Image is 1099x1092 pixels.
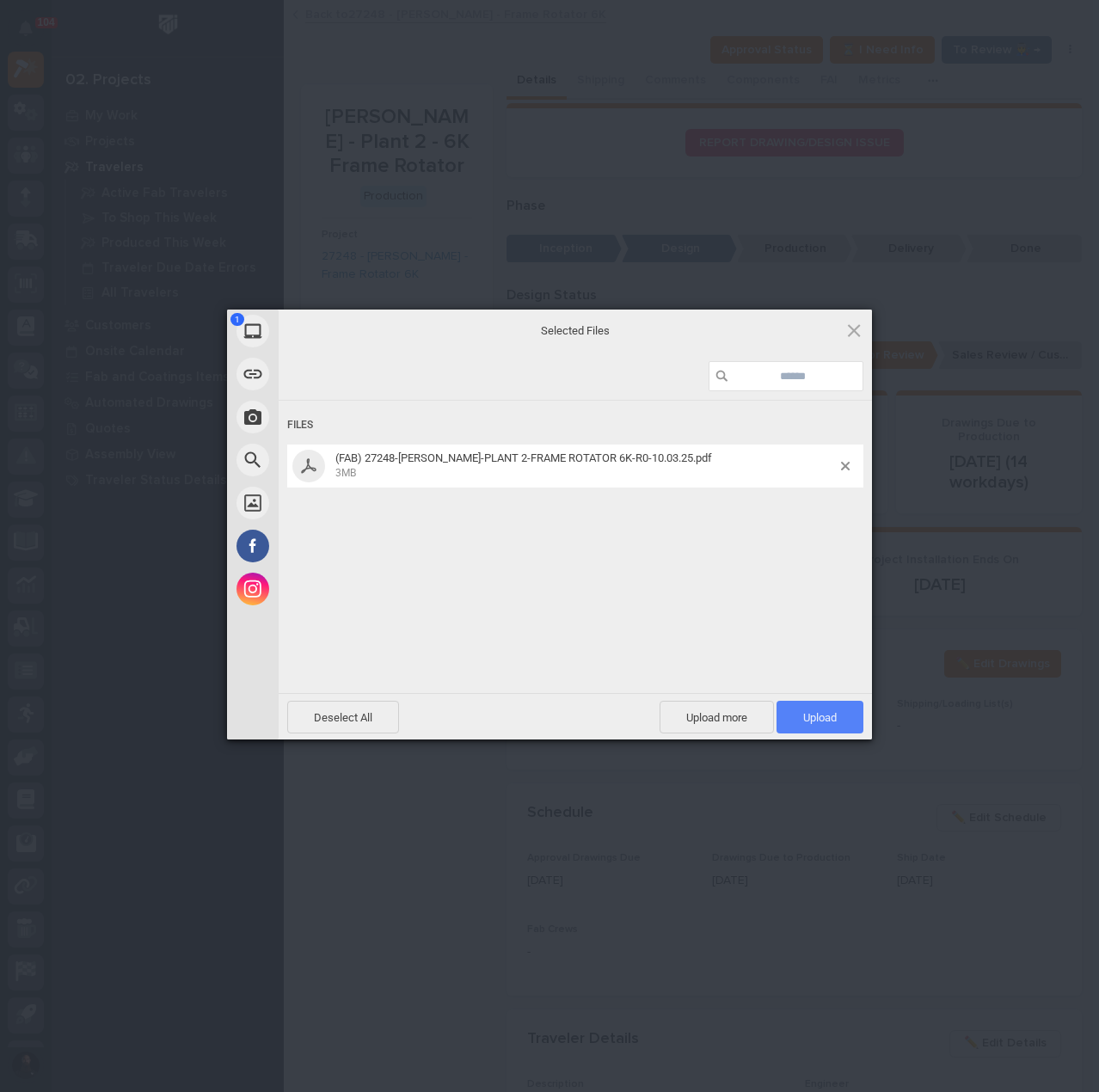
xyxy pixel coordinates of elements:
span: Deselect All [287,701,399,733]
span: (FAB) 27248-BRINKLEY RV-PLANT 2-FRAME ROTATOR 6K-R0-10.03.25.pdf [330,451,841,480]
span: Upload more [660,701,774,733]
span: Upload [777,701,863,733]
div: Instagram [227,567,433,610]
span: 3MB [335,467,356,479]
div: Web Search [227,439,433,482]
div: Link (URL) [227,353,433,396]
div: Files [287,409,863,441]
div: My Device [227,310,433,353]
span: Upload [803,711,837,724]
div: Take Photo [227,396,433,439]
span: (FAB) 27248-[PERSON_NAME]-PLANT 2-FRAME ROTATOR 6K-R0-10.03.25.pdf [335,451,712,464]
span: Selected Files [403,323,747,339]
span: Click here or hit ESC to close picker [844,321,863,340]
div: Facebook [227,525,433,567]
span: 1 [230,313,244,326]
div: Unsplash [227,482,433,525]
